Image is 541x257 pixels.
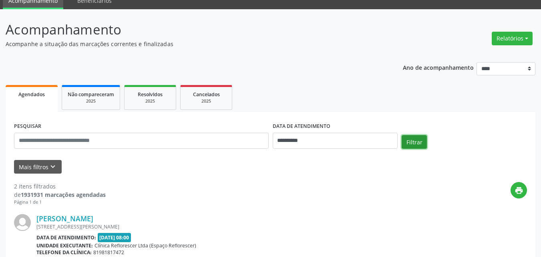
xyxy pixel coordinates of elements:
div: Página 1 de 1 [14,199,106,206]
span: Clínica Reflorescer Ltda (Espaço Reflorescer) [95,242,196,249]
span: Agendados [18,91,45,98]
i: keyboard_arrow_down [48,162,57,171]
label: DATA DE ATENDIMENTO [273,120,330,133]
b: Telefone da clínica: [36,249,92,256]
label: PESQUISAR [14,120,41,133]
p: Acompanhe a situação das marcações correntes e finalizadas [6,40,376,48]
button: Relatórios [492,32,533,45]
span: Resolvidos [138,91,163,98]
button: print [511,182,527,198]
div: 2025 [186,98,226,104]
a: [PERSON_NAME] [36,214,93,223]
div: de [14,190,106,199]
i: print [515,186,523,195]
div: [STREET_ADDRESS][PERSON_NAME] [36,223,407,230]
div: 2 itens filtrados [14,182,106,190]
button: Filtrar [402,135,427,149]
b: Data de atendimento: [36,234,96,241]
p: Acompanhamento [6,20,376,40]
div: 2025 [130,98,170,104]
p: Ano de acompanhamento [403,62,474,72]
span: 81981817472 [93,249,124,256]
button: Mais filtroskeyboard_arrow_down [14,160,62,174]
span: Cancelados [193,91,220,98]
b: Unidade executante: [36,242,93,249]
span: [DATE] 08:00 [98,233,131,242]
strong: 1931931 marcações agendadas [21,191,106,198]
img: img [14,214,31,231]
span: Não compareceram [68,91,114,98]
div: 2025 [68,98,114,104]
